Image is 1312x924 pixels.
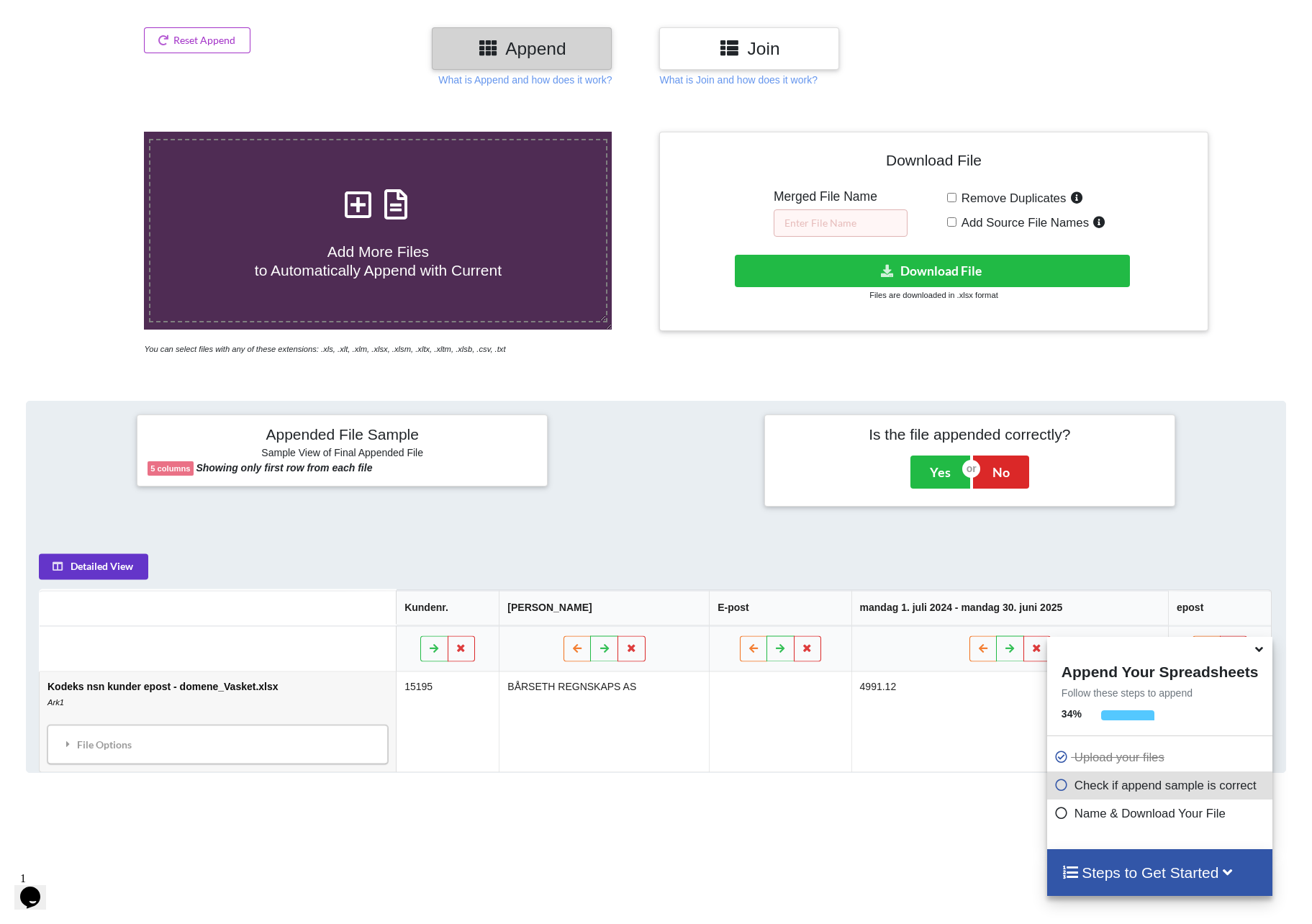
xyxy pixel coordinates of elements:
[196,462,372,474] b: Showing only first row from each file
[499,590,710,625] th: [PERSON_NAME]
[438,73,612,87] p: What is Append and how does it work?
[48,698,65,707] i: Ark1
[1047,686,1272,700] p: Follow these steps to append
[148,447,537,461] h6: Sample View of Final Appended File
[775,425,1164,443] h4: Is the file appended correctly?
[956,191,1067,205] span: Remove Duplicates
[852,671,1169,771] td: 4991.12
[1054,776,1269,794] p: Check if append sample is correct
[53,729,384,759] div: File Options
[659,73,817,87] p: What is Join and how does it work?
[774,209,908,237] input: Enter File Name
[869,291,997,299] small: Files are downloaded in .xlsx format
[14,866,60,910] iframe: chat widget
[973,456,1029,489] button: No
[255,243,502,278] span: Add More Files to Automatically Append with Current
[499,671,710,771] td: BÅRSETH REGNSKAPS AS
[710,590,851,625] th: E-post
[397,671,499,771] td: 15195
[852,590,1169,625] th: mandag 1. juli 2024 - mandag 30. juni 2025
[1062,708,1082,720] b: 34 %
[40,671,397,771] td: Kodeks nsn kunder epost - domene_Vasket.xlsx
[1054,805,1269,823] p: Name & Download Your File
[150,464,190,473] b: 5 columns
[1047,659,1272,681] h4: Append Your Spreadsheets
[40,553,149,579] button: Detailed View
[148,425,537,445] h4: Appended File Sample
[670,38,828,59] h3: Join
[735,255,1130,287] button: Download File
[443,38,601,59] h3: Append
[144,27,250,53] button: Reset Append
[910,456,970,489] button: Yes
[1054,748,1269,766] p: Upload your files
[1169,590,1272,625] th: epost
[397,590,499,625] th: Kundenr.
[1062,864,1258,882] h4: Steps to Get Started
[670,142,1197,184] h4: Download File
[774,189,908,204] h5: Merged File Name
[144,345,505,353] i: You can select files with any of these extensions: .xls, .xlt, .xlm, .xlsx, .xlsm, .xltx, .xltm, ...
[956,216,1089,230] span: Add Source File Names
